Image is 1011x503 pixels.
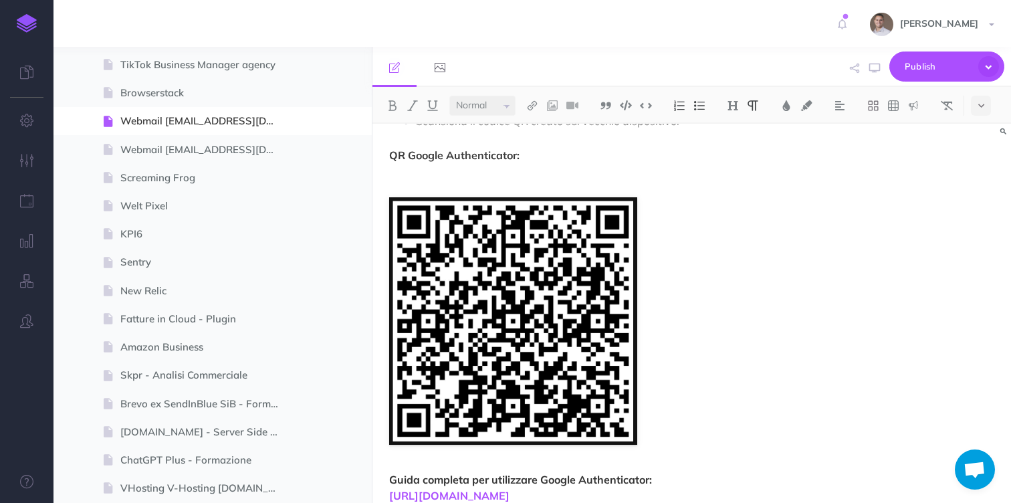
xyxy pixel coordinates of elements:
[120,113,292,129] span: Webmail [EMAIL_ADDRESS][DOMAIN_NAME]
[389,197,637,445] img: T88hB1uBdZBCX8HDIT30.jpg
[727,100,739,111] img: Headings dropdown button
[546,100,558,111] img: Add image button
[640,100,652,110] img: Inline code button
[386,100,399,111] img: Bold button
[526,100,538,111] img: Link button
[893,17,985,29] span: [PERSON_NAME]
[120,198,292,214] span: Welt Pixel
[17,14,37,33] img: logo-mark.svg
[407,100,419,111] img: Italic button
[870,13,893,36] img: AEZThVKanzpt9oqo7RV1g9KDuIcEOz92KAXfEMgc.jpeg
[955,449,995,490] div: Aprire la chat
[693,100,705,111] img: Unordered list button
[800,100,812,111] img: Text background color button
[889,52,1004,82] button: Publish
[120,142,292,158] span: Webmail [EMAIL_ADDRESS][DOMAIN_NAME]
[120,367,292,383] span: Skpr - Analisi Commerciale
[120,396,292,412] span: Brevo ex SendInBlue SiB - Formazione
[566,100,578,111] img: Add video button
[907,100,919,111] img: Callout dropdown menu button
[120,85,292,101] span: Browserstack
[620,100,632,110] img: Code block button
[747,100,759,111] img: Paragraph button
[120,480,292,496] span: VHosting V-Hosting [DOMAIN_NAME]
[120,311,292,327] span: Fatture in Cloud - Plugin
[905,56,972,77] span: Publish
[389,489,510,502] a: [URL][DOMAIN_NAME]
[427,100,439,111] img: Underline button
[120,170,292,186] span: Screaming Frog
[389,148,520,162] strong: QR Google Authenticator:
[600,100,612,111] img: Blockquote button
[120,254,292,270] span: Sentry
[887,100,899,111] img: Create table button
[120,452,292,468] span: ChatGPT Plus - Formazione
[673,100,685,111] img: Ordered list button
[120,226,292,242] span: KPI6
[941,100,953,111] img: Clear styles button
[120,339,292,355] span: Amazon Business
[120,424,292,440] span: [DOMAIN_NAME] - Server Side Tracking Formazione
[120,283,292,299] span: New Relic
[780,100,792,111] img: Text color button
[120,57,292,73] span: TikTok Business Manager agency
[389,473,652,502] strong: Guida completa per utilizzare Google Authenticator:
[834,100,846,111] img: Alignment dropdown menu button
